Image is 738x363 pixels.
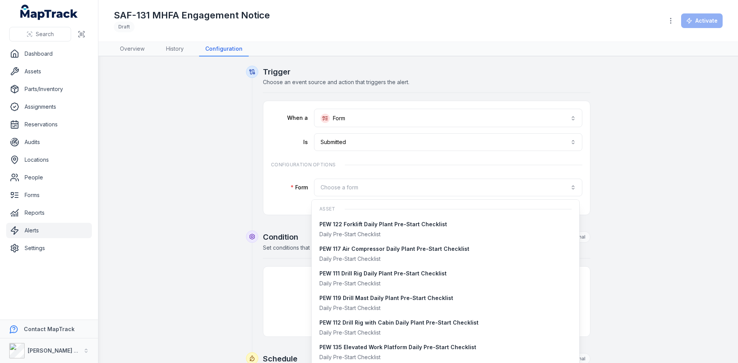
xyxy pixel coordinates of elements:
[319,255,469,263] div: Daily Pre-Start Checklist
[319,343,476,351] div: PEW 135 Elevated Work Platform Daily Pre-Start Checklist
[319,220,447,228] div: PEW 122 Forklift Daily Plant Pre-Start Checklist
[319,280,447,287] div: Daily Pre-Start Checklist
[314,179,582,196] button: Choose a form
[313,201,578,217] div: Asset
[319,230,447,238] div: Daily Pre-Start Checklist
[319,270,447,277] div: PEW 111 Drill Rig Daily Plant Pre-Start Checklist
[319,294,453,302] div: PEW 119 Drill Mast Daily Plant Pre-Start Checklist
[319,245,469,253] div: PEW 117 Air Compressor Daily Plant Pre-Start Checklist
[319,329,479,336] div: Daily Pre-Start Checklist
[319,353,476,361] div: Daily Pre-Start Checklist
[319,304,453,312] div: Daily Pre-Start Checklist
[319,319,479,327] div: PEW 112 Drill Rig with Cabin Daily Plant Pre-Start Checklist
